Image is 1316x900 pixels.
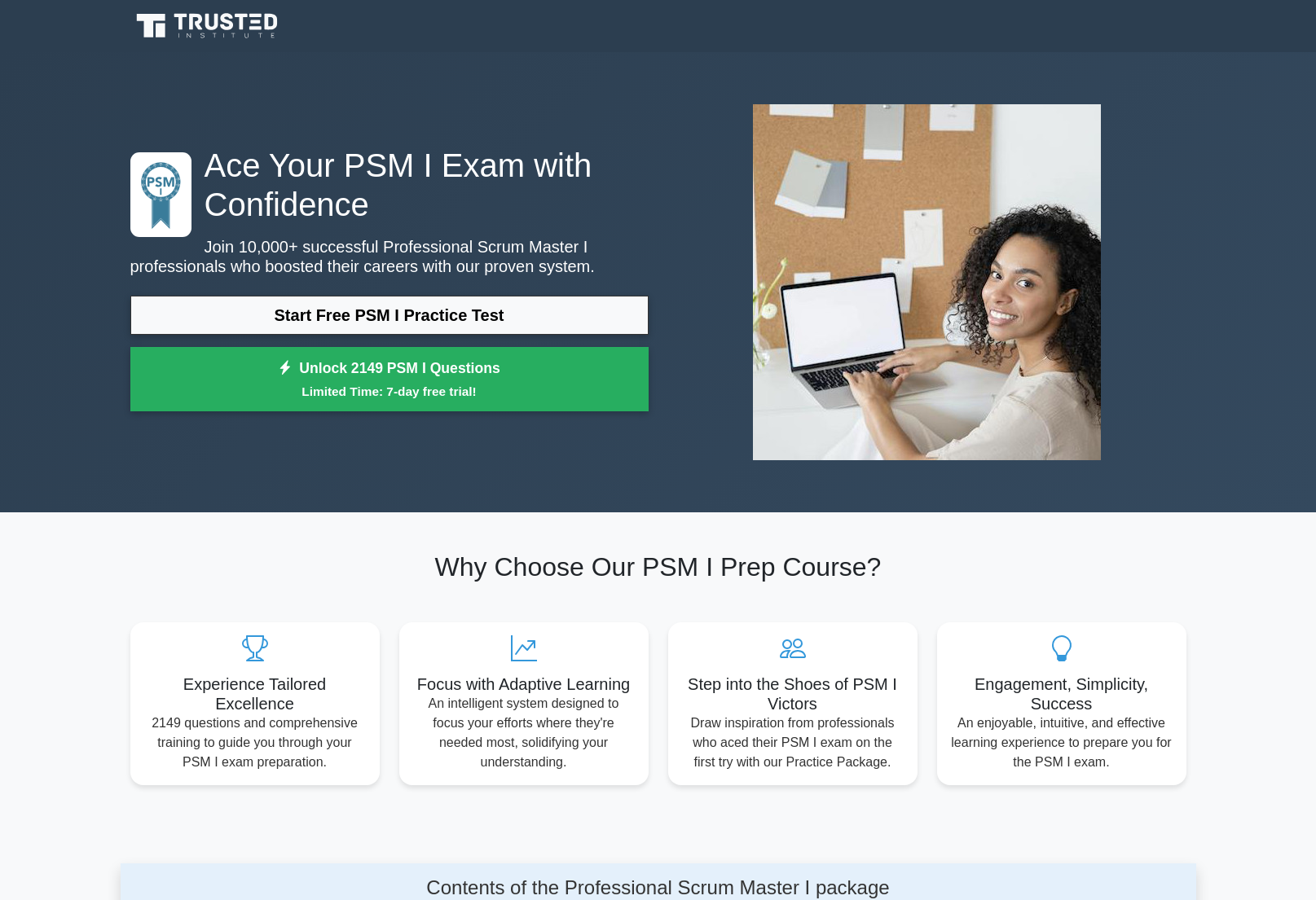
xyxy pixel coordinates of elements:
small: Limited Time: 7-day free trial! [151,382,628,401]
h2: Why Choose Our PSM I Prep Course? [130,551,1186,582]
p: An intelligent system designed to focus your efforts where they're needed most, solidifying your ... [412,694,636,772]
h5: Engagement, Simplicity, Success [950,674,1173,713]
h5: Experience Tailored Excellence [143,674,367,713]
a: Start Free PSM I Practice Test [130,296,649,335]
p: Join 10,000+ successful Professional Scrum Master I professionals who boosted their careers with ... [130,237,649,276]
h4: Contents of the Professional Scrum Master I package [275,876,1042,900]
h1: Ace Your PSM I Exam with Confidence [130,146,649,224]
h5: Focus with Adaptive Learning [412,674,636,694]
h5: Step into the Shoes of PSM I Victors [681,674,904,713]
p: 2149 questions and comprehensive training to guide you through your PSM I exam preparation. [143,713,367,772]
p: Draw inspiration from professionals who aced their PSM I exam on the first try with our Practice ... [681,713,904,772]
p: An enjoyable, intuitive, and effective learning experience to prepare you for the PSM I exam. [950,713,1173,772]
a: Unlock 2149 PSM I QuestionsLimited Time: 7-day free trial! [130,347,649,412]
